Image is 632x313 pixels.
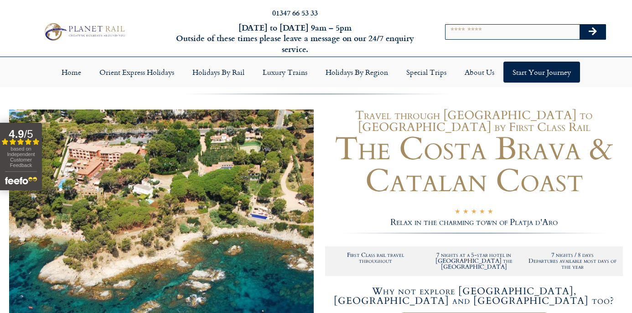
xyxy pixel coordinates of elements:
[471,207,477,218] i: ★
[325,218,623,227] h2: Relax in the charming town of Platja d'Aro
[41,21,127,42] img: Planet Rail Train Holidays Logo
[456,62,503,83] a: About Us
[183,62,254,83] a: Holidays by Rail
[455,206,493,218] div: 5/5
[52,62,90,83] a: Home
[463,207,469,218] i: ★
[316,62,397,83] a: Holidays by Region
[5,62,627,83] nav: Menu
[455,207,461,218] i: ★
[331,252,420,264] h2: First Class rail travel throughout
[254,62,316,83] a: Luxury Trains
[171,22,419,54] h6: [DATE] to [DATE] 9am – 5pm Outside of these times please leave a message on our 24/7 enquiry serv...
[325,133,623,197] h1: The Costa Brava & Catalan Coast
[430,252,519,270] h2: 7 nights at a 5-star hotel in [GEOGRAPHIC_DATA] the [GEOGRAPHIC_DATA]
[503,62,580,83] a: Start your Journey
[487,207,493,218] i: ★
[479,207,485,218] i: ★
[326,287,622,306] h4: Why not explore [GEOGRAPHIC_DATA], [GEOGRAPHIC_DATA] and [GEOGRAPHIC_DATA] too?
[272,7,318,18] a: 01347 66 53 33
[528,252,617,270] h2: 7 nights / 8 days Departures available most days of the year
[90,62,183,83] a: Orient Express Holidays
[397,62,456,83] a: Special Trips
[580,25,606,39] button: Search
[325,110,623,133] h1: Travel through [GEOGRAPHIC_DATA] to [GEOGRAPHIC_DATA] by First Class Rail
